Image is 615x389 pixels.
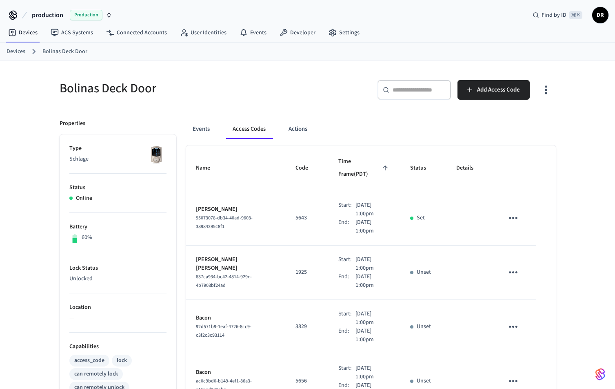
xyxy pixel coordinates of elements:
p: [DATE] 1:00pm [355,218,391,235]
span: 95073078-db34-40ad-9603-38984295c8f1 [196,215,253,230]
p: Unlocked [69,275,167,283]
button: Actions [282,119,314,139]
p: Unset [417,377,431,385]
span: ⌘ K [569,11,582,19]
span: Code [295,162,319,174]
button: DR [592,7,608,23]
p: Unset [417,268,431,277]
div: ant example [186,119,556,139]
p: 3829 [295,322,319,331]
div: access_code [74,356,104,365]
span: DR [593,8,608,22]
a: Settings [322,25,366,40]
p: Bacon [196,368,276,377]
div: Start: [338,310,355,327]
p: Set [417,214,425,222]
p: Status [69,183,167,192]
p: [PERSON_NAME] [PERSON_NAME] [196,255,276,273]
div: End: [338,327,355,344]
p: [DATE] 1:00pm [355,364,391,381]
p: Schlage [69,155,167,163]
span: Production [70,10,102,20]
div: Start: [338,255,355,273]
span: Status [410,162,437,174]
button: Access Codes [226,119,272,139]
div: lock [117,356,127,365]
span: 837ca934-bc42-4814-929c-4b7903bf24ad [196,273,252,289]
p: Online [76,194,92,203]
a: Events [233,25,273,40]
p: Lock Status [69,264,167,273]
span: Add Access Code [477,85,520,95]
button: Add Access Code [457,80,530,100]
img: Schlage Sense Smart Deadbolt with Camelot Trim, Front [146,144,167,165]
div: End: [338,273,355,290]
div: can remotely lock [74,370,118,378]
p: — [69,314,167,322]
a: Developer [273,25,322,40]
p: Bacon [196,314,276,322]
p: [DATE] 1:00pm [355,273,391,290]
p: 5656 [295,377,319,385]
p: Properties [60,119,85,128]
span: Find by ID [542,11,566,19]
p: Type [69,144,167,153]
p: [DATE] 1:00pm [355,310,391,327]
div: Find by ID⌘ K [526,8,589,22]
span: 92d571b9-1eaf-4726-8cc9-c3f2c3c93114 [196,323,251,339]
a: Bolinas Deck Door [42,47,87,56]
p: [DATE] 1:00pm [355,255,391,273]
span: production [32,10,63,20]
p: 60% [82,233,92,242]
p: [DATE] 1:00pm [355,201,391,218]
span: Details [456,162,484,174]
div: End: [338,218,355,235]
h5: Bolinas Deck Door [60,80,303,97]
a: Devices [7,47,25,56]
button: Events [186,119,216,139]
p: Battery [69,223,167,231]
p: Unset [417,322,431,331]
span: Name [196,162,221,174]
p: 5643 [295,214,319,222]
div: Start: [338,364,355,381]
span: Time Frame(PDT) [338,155,391,181]
div: Start: [338,201,355,218]
p: [PERSON_NAME] [196,205,276,214]
a: Connected Accounts [100,25,173,40]
p: Location [69,303,167,312]
a: Devices [2,25,44,40]
img: SeamLogoGradient.69752ec5.svg [595,368,605,381]
p: [DATE] 1:00pm [355,327,391,344]
p: 1925 [295,268,319,277]
a: ACS Systems [44,25,100,40]
a: User Identities [173,25,233,40]
p: Capabilities [69,342,167,351]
